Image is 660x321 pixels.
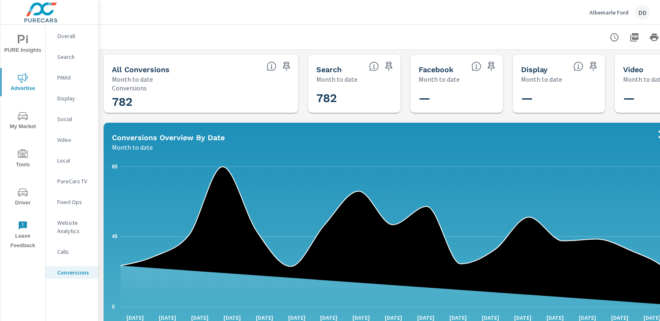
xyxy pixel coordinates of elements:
[57,156,92,165] p: Local
[46,266,98,279] div: Conversions
[57,32,92,40] p: Overall
[382,60,396,73] span: Save this to your personalized report
[57,177,92,185] p: PureCars TV
[590,9,628,16] p: Albemarle Ford
[623,65,643,74] h5: Video
[587,60,600,73] span: Save this to your personalized report
[46,196,98,208] div: Fixed Ops
[57,219,92,235] p: Website Analytics
[46,71,98,84] div: PMAX
[46,154,98,167] div: Local
[521,91,631,105] h3: —
[112,84,290,92] p: Conversions
[57,248,92,256] p: Calls
[485,60,498,73] span: Save this to your personalized report
[46,113,98,125] div: Social
[280,60,293,73] span: Save this to your personalized report
[112,142,153,152] p: Month to date
[46,92,98,105] div: Display
[626,29,643,46] button: "Export Report to PDF"
[419,74,460,84] p: Month to date
[3,73,43,93] span: Advertise
[0,25,45,254] div: nav menu
[46,216,98,237] div: Website Analytics
[3,149,43,170] span: Tools
[57,136,92,144] p: Video
[316,65,342,74] h5: Search
[57,94,92,102] p: Display
[112,233,118,239] text: 45
[112,304,115,310] text: 5
[419,91,528,105] h3: —
[46,246,98,258] div: Calls
[112,133,225,142] h5: Conversions Overview By Date
[316,74,357,84] p: Month to date
[316,91,426,105] h3: 782
[57,268,92,277] p: Conversions
[46,134,98,146] div: Video
[112,65,170,74] h5: All Conversions
[635,5,650,20] div: DD
[46,175,98,187] div: PureCars TV
[573,61,583,71] span: Display Conversions include Actions, Leads and Unmapped Conversions
[57,198,92,206] p: Fixed Ops
[46,30,98,42] div: Overall
[57,73,92,82] p: PMAX
[471,61,481,71] span: All conversions reported from Facebook with duplicates filtered out
[57,115,92,123] p: Social
[46,51,98,63] div: Search
[112,74,153,84] p: Month to date
[112,95,290,109] h3: 782
[3,111,43,131] span: My Market
[3,35,43,55] span: PURE Insights
[3,187,43,208] span: Driver
[521,74,562,84] p: Month to date
[3,221,43,250] span: Leave Feedback
[369,61,379,71] span: Search Conversions include Actions, Leads and Unmapped Conversions.
[57,53,92,61] p: Search
[112,164,118,170] text: 85
[267,61,277,71] span: All Conversions include Actions, Leads and Unmapped Conversions
[521,65,548,74] h5: Display
[419,65,454,74] h5: Facebook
